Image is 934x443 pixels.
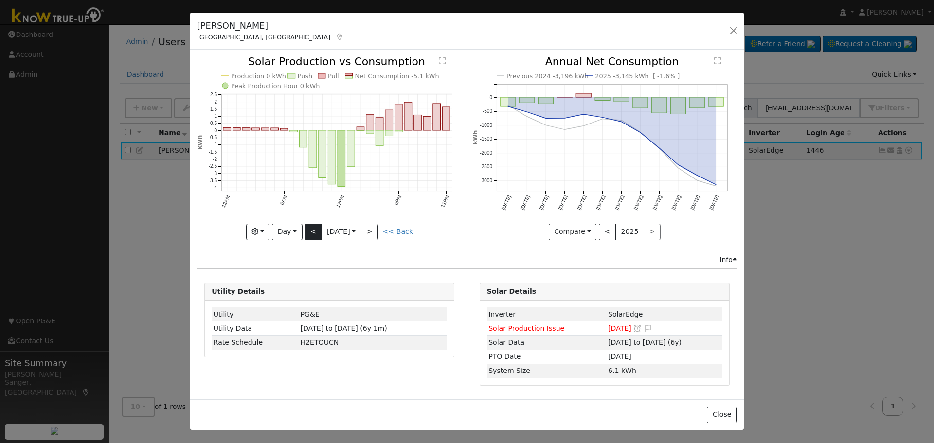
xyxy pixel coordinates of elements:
rect: onclick="" [271,128,279,130]
a: Snooze this issue [633,324,642,332]
circle: onclick="" [695,174,699,177]
circle: onclick="" [638,131,642,135]
text: [DATE] [689,195,700,211]
text: Annual Net Consumption [545,55,679,68]
text: -3.5 [209,178,217,183]
text:  [439,57,446,65]
rect: onclick="" [538,98,553,104]
text: 2.5 [210,92,217,97]
rect: onclick="" [395,130,403,132]
rect: onclick="" [347,130,355,167]
button: > [361,224,378,240]
rect: onclick="" [328,130,336,184]
circle: onclick="" [563,128,567,132]
rect: onclick="" [281,129,288,131]
rect: onclick="" [404,103,412,131]
text: 11PM [440,195,450,208]
rect: onclick="" [395,104,403,130]
button: Day [272,224,302,240]
button: [DATE] [322,224,361,240]
rect: onclick="" [689,98,704,108]
rect: onclick="" [376,130,384,146]
rect: onclick="" [433,104,441,130]
text: 2 [215,99,217,105]
text: [DATE] [708,195,719,211]
text: Pull [328,72,339,80]
rect: onclick="" [500,98,515,107]
rect: onclick="" [366,115,374,131]
rect: onclick="" [261,128,269,130]
circle: onclick="" [506,105,510,108]
div: Info [719,255,737,265]
text: -2500 [480,164,492,170]
text: -2.5 [209,164,217,169]
circle: onclick="" [600,116,604,120]
circle: onclick="" [638,130,642,134]
rect: onclick="" [233,128,241,131]
span: [DATE] [608,353,631,360]
td: Rate Schedule [212,336,299,350]
td: System Size [487,364,607,378]
circle: onclick="" [657,146,661,150]
circle: onclick="" [544,117,548,121]
text: 12PM [335,195,345,208]
rect: onclick="" [385,130,393,136]
text: -1000 [480,123,492,128]
rect: onclick="" [614,98,629,102]
circle: onclick="" [619,120,623,124]
text: 0.5 [210,121,217,126]
text: [DATE] [652,195,663,211]
rect: onclick="" [319,130,326,178]
td: Solar Data [487,336,607,350]
rect: onclick="" [357,127,364,130]
rect: onclick="" [385,110,393,131]
a: << Back [383,228,413,235]
td: Inverter [487,307,607,321]
text: 12AM [221,195,231,208]
text:  [714,57,721,65]
text: 2025 -3,145 kWh [ -1.6% ] [595,72,680,80]
h5: [PERSON_NAME] [197,19,344,32]
text: -1 [213,142,217,148]
a: Map [335,33,344,41]
circle: onclick="" [695,179,699,183]
td: Utility [212,307,299,321]
circle: onclick="" [676,166,680,170]
span: [DATE] [608,324,631,332]
span: [DATE] to [DATE] (6y 1m) [301,324,387,332]
rect: onclick="" [519,98,534,103]
circle: onclick="" [600,117,604,121]
text: -2000 [480,150,492,156]
td: Utility Data [212,321,299,336]
rect: onclick="" [376,118,384,130]
button: Compare [549,224,597,240]
text: -3 [213,171,217,177]
text: [DATE] [501,195,512,211]
rect: onclick="" [366,130,374,134]
text: [DATE] [614,195,625,211]
text: [DATE] [576,195,587,211]
circle: onclick="" [506,104,510,107]
text: 6PM [394,195,403,206]
rect: onclick="" [242,128,250,130]
text: Solar Production vs Consumption [248,55,425,68]
text: -3000 [480,178,492,184]
text: -4 [213,185,217,191]
rect: onclick="" [633,98,648,108]
text: [DATE] [633,195,644,211]
text: 0 [489,95,492,100]
text: Net Consumption -5.1 kWh [355,72,439,80]
circle: onclick="" [525,115,529,119]
rect: onclick="" [651,98,666,113]
strong: Solar Details [487,287,536,295]
rect: onclick="" [443,107,450,130]
circle: onclick="" [581,124,585,128]
circle: onclick="" [714,184,718,188]
text: -1500 [480,137,492,142]
text: [DATE] [538,195,549,211]
rect: onclick="" [290,130,298,132]
text: [DATE] [519,195,530,211]
text: [DATE] [670,195,682,211]
text: 0 [215,128,217,133]
circle: onclick="" [544,124,548,127]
